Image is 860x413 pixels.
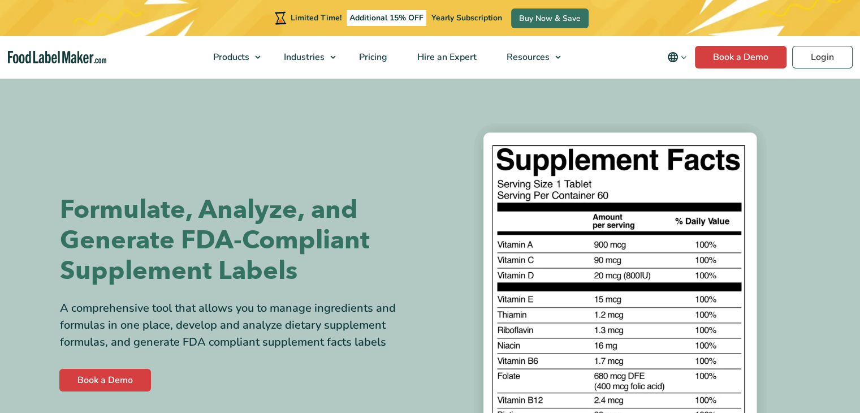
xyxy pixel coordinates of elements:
[492,36,567,78] a: Resources
[347,10,426,26] span: Additional 15% OFF
[659,46,695,68] button: Change language
[269,36,342,78] a: Industries
[403,36,489,78] a: Hire an Expert
[344,36,400,78] a: Pricing
[503,51,551,63] span: Resources
[280,51,326,63] span: Industries
[792,46,853,68] a: Login
[695,46,786,68] a: Book a Demo
[60,195,422,286] h1: Formulate, Analyze, and Generate FDA-Compliant Supplement Labels
[59,369,151,392] a: Book a Demo
[210,51,250,63] span: Products
[60,300,422,351] div: A comprehensive tool that allows you to manage ingredients and formulas in one place, develop and...
[198,36,266,78] a: Products
[291,12,342,23] span: Limited Time!
[8,51,106,64] a: Food Label Maker homepage
[431,12,502,23] span: Yearly Subscription
[356,51,388,63] span: Pricing
[511,8,589,28] a: Buy Now & Save
[414,51,478,63] span: Hire an Expert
